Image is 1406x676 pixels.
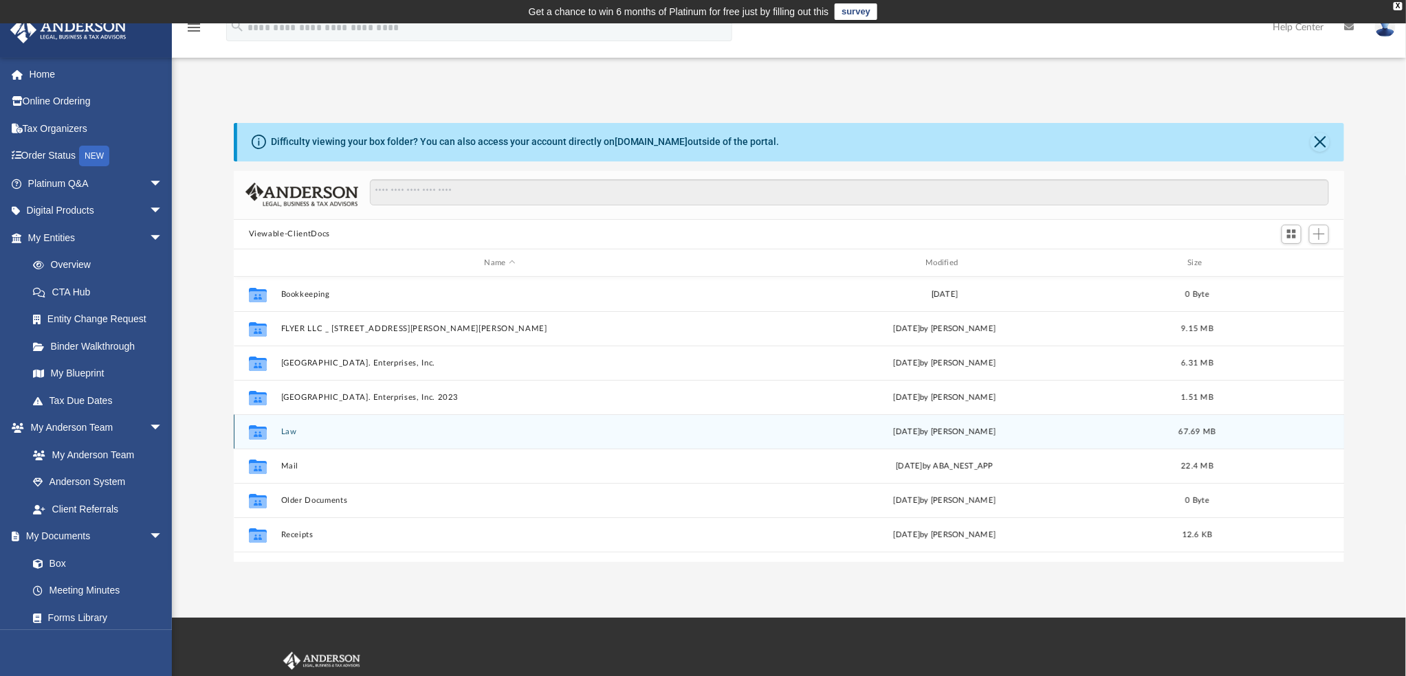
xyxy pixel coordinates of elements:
[281,359,719,368] button: [GEOGRAPHIC_DATA]. Enterprises, Inc.
[725,426,1164,438] div: [DATE] by [PERSON_NAME]
[1282,225,1302,244] button: Switch to Grid View
[835,3,877,20] a: survey
[19,577,177,605] a: Meeting Minutes
[529,3,829,20] div: Get a chance to win 6 months of Platinum for free just by filling out this
[1181,462,1213,470] span: 22.4 MB
[10,142,184,170] a: Order StatusNEW
[10,224,184,251] a: My Entitiesarrow_drop_down
[1394,2,1403,10] div: close
[230,19,245,34] i: search
[19,469,177,496] a: Anderson System
[1181,359,1213,367] span: 6.31 MB
[725,357,1164,370] div: [DATE] by [PERSON_NAME]
[725,460,1164,473] div: [DATE] by ABA_NEST_APP
[1375,17,1396,37] img: User Pic
[1182,531,1212,539] span: 12.6 KB
[1169,257,1224,269] div: Size
[271,135,780,149] div: Difficulty viewing your box folder? You can also access your account directly on outside of the p...
[149,523,177,551] span: arrow_drop_down
[19,604,170,631] a: Forms Library
[149,170,177,198] span: arrow_drop_down
[79,146,109,166] div: NEW
[725,289,1164,301] div: [DATE]
[725,323,1164,335] div: [DATE] by [PERSON_NAME]
[725,257,1163,269] div: Modified
[186,26,202,36] a: menu
[19,251,184,279] a: Overview
[281,427,719,436] button: Law
[281,496,719,505] button: Older Documents
[725,529,1164,541] div: [DATE] by [PERSON_NAME]
[725,392,1164,404] div: [DATE] by [PERSON_NAME]
[10,88,184,115] a: Online Ordering
[370,179,1329,205] input: Search files and folders
[725,495,1164,507] div: [DATE] by [PERSON_NAME]
[149,224,177,252] span: arrow_drop_down
[1310,133,1330,152] button: Close
[19,306,184,333] a: Entity Change Request
[10,414,177,442] a: My Anderson Teamarrow_drop_down
[1181,325,1213,333] span: 9.15 MB
[19,550,170,577] a: Box
[149,414,177,442] span: arrow_drop_down
[1309,225,1330,244] button: Add
[615,136,688,147] a: [DOMAIN_NAME]
[280,257,718,269] div: Name
[1231,257,1327,269] div: id
[281,462,719,471] button: Mail
[249,228,330,240] button: Viewable-ClientDocs
[10,523,177,550] a: My Documentsarrow_drop_down
[1181,394,1213,401] span: 1.51 MB
[19,333,184,360] a: Binder Walkthrough
[19,360,177,387] a: My Blueprint
[281,324,719,333] button: FLYER LLC _ [STREET_ADDRESS][PERSON_NAME][PERSON_NAME]
[1178,428,1216,436] span: 67.69 MB
[234,277,1345,561] div: grid
[186,19,202,36] i: menu
[1185,497,1209,504] span: 0 Byte
[19,278,184,306] a: CTA Hub
[19,387,184,414] a: Tax Due Dates
[281,393,719,402] button: [GEOGRAPHIC_DATA]. Enterprises, Inc. 2023
[281,290,719,299] button: Bookkeeping
[10,197,184,225] a: Digital Productsarrow_drop_down
[10,60,184,88] a: Home
[10,170,184,197] a: Platinum Q&Aarrow_drop_down
[19,441,170,469] a: My Anderson Team
[10,115,184,142] a: Tax Organizers
[19,495,177,523] a: Client Referrals
[1185,291,1209,298] span: 0 Byte
[281,652,363,670] img: Anderson Advisors Platinum Portal
[6,16,131,43] img: Anderson Advisors Platinum Portal
[240,257,274,269] div: id
[281,530,719,539] button: Receipts
[149,197,177,225] span: arrow_drop_down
